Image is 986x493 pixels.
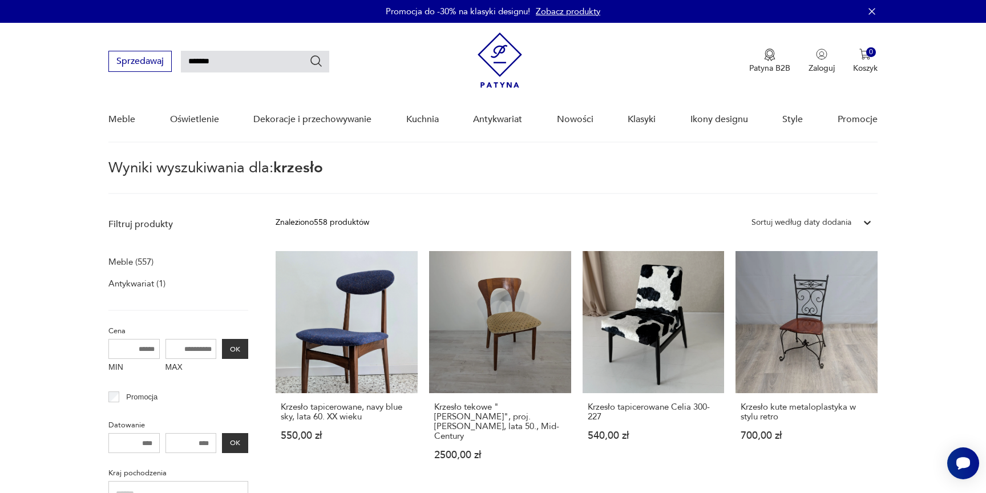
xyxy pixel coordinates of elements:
p: Koszyk [853,63,878,74]
a: Ikony designu [690,98,748,142]
img: Patyna - sklep z meblami i dekoracjami vintage [478,33,522,88]
a: Antykwariat [473,98,522,142]
label: MAX [165,359,217,377]
a: Meble [108,98,135,142]
p: Patyna B2B [749,63,790,74]
a: Ikona medaluPatyna B2B [749,49,790,74]
button: Szukaj [309,54,323,68]
a: Zobacz produkty [536,6,600,17]
a: Dekoracje i przechowywanie [253,98,371,142]
h3: Krzesło kute metaloplastyka w stylu retro [741,402,872,422]
a: Krzesło tapicerowane, navy blue sky, lata 60. XX wiekuKrzesło tapicerowane, navy blue sky, lata 6... [276,251,418,482]
button: OK [222,433,248,453]
button: Sprzedawaj [108,51,172,72]
label: MIN [108,359,160,377]
h3: Krzesło tapicerowane, navy blue sky, lata 60. XX wieku [281,402,413,422]
img: Ikona medalu [764,49,775,61]
span: krzesło [273,157,323,178]
p: Datowanie [108,419,248,431]
a: Krzesło kute metaloplastyka w stylu retroKrzesło kute metaloplastyka w stylu retro700,00 zł [736,251,878,482]
p: Kraj pochodzenia [108,467,248,479]
a: Style [782,98,803,142]
p: Zaloguj [809,63,835,74]
p: 2500,00 zł [434,450,566,460]
p: Promocja do -30% na klasyki designu! [386,6,530,17]
a: Promocje [838,98,878,142]
img: Ikonka użytkownika [816,49,827,60]
iframe: Smartsupp widget button [947,447,979,479]
div: 0 [866,47,876,57]
div: Sortuj według daty dodania [751,216,851,229]
a: Sprzedawaj [108,58,172,66]
a: Antykwariat (1) [108,276,165,292]
button: 0Koszyk [853,49,878,74]
a: Oświetlenie [170,98,219,142]
a: Kuchnia [406,98,439,142]
p: Filtruj produkty [108,218,248,231]
p: Cena [108,325,248,337]
h3: Krzesło tapicerowane Celia 300-227 [588,402,720,422]
div: Znaleziono 558 produktów [276,216,369,229]
p: 700,00 zł [741,431,872,441]
a: Meble (557) [108,254,153,270]
button: Zaloguj [809,49,835,74]
button: OK [222,339,248,359]
a: Nowości [557,98,593,142]
button: Patyna B2B [749,49,790,74]
p: Promocja [126,391,157,403]
img: Ikona koszyka [859,49,871,60]
a: Klasyki [628,98,656,142]
a: Krzesło tapicerowane Celia 300-227Krzesło tapicerowane Celia 300-227540,00 zł [583,251,725,482]
p: 540,00 zł [588,431,720,441]
p: Wyniki wyszukiwania dla: [108,161,878,194]
a: Krzesło tekowe "Peter", proj. Nielsa Koefoeda, lata 50., Mid-CenturyKrzesło tekowe "[PERSON_NAME]... [429,251,571,482]
h3: Krzesło tekowe "[PERSON_NAME]", proj. [PERSON_NAME], lata 50., Mid-Century [434,402,566,441]
p: 550,00 zł [281,431,413,441]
